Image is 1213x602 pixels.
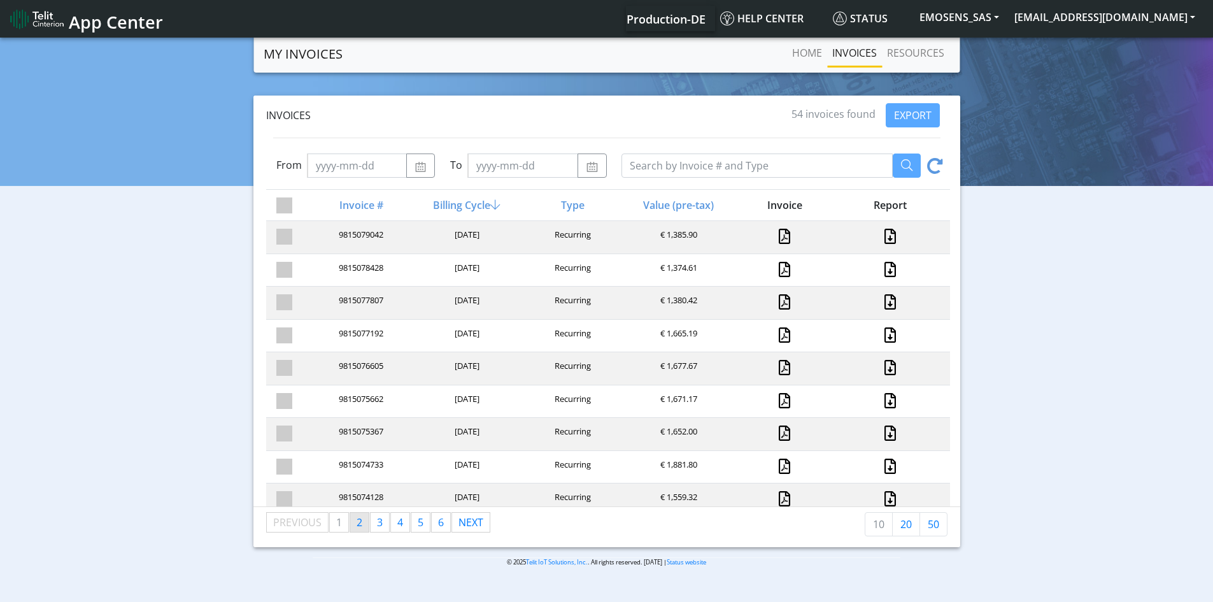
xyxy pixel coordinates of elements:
[276,157,302,173] label: From
[627,11,706,27] span: Production-DE
[621,154,893,178] input: Search by Invoice # and Type
[720,11,734,25] img: knowledge.svg
[715,6,828,31] a: Help center
[791,107,876,121] span: 54 invoices found
[266,108,311,122] span: Invoices
[413,262,518,279] div: [DATE]
[720,11,804,25] span: Help center
[10,9,64,29] img: logo-telit-cinterion-gw-new.png
[273,515,322,529] span: Previous
[413,491,518,508] div: [DATE]
[413,327,518,345] div: [DATE]
[912,6,1007,29] button: EMOSENS_SAS
[833,11,888,25] span: Status
[526,558,588,566] a: Telit IoT Solutions, Inc.
[827,40,882,66] a: INVOICES
[413,294,518,312] div: [DATE]
[307,360,413,377] div: 9815076605
[377,515,383,529] span: 3
[519,229,625,246] div: Recurring
[336,515,342,529] span: 1
[519,262,625,279] div: Recurring
[413,459,518,476] div: [DATE]
[625,262,730,279] div: € 1,374.61
[307,393,413,410] div: 9815075662
[625,294,730,312] div: € 1,380.42
[438,515,444,529] span: 6
[519,393,625,410] div: Recurring
[69,10,163,34] span: App Center
[415,162,427,172] img: calendar.svg
[836,197,942,213] div: Report
[625,426,730,443] div: € 1,652.00
[266,512,491,533] ul: Pagination
[313,557,900,567] p: © 2025 . All rights reserved. [DATE] |
[519,327,625,345] div: Recurring
[882,40,949,66] a: RESOURCES
[413,426,518,443] div: [DATE]
[519,360,625,377] div: Recurring
[450,157,462,173] label: To
[625,327,730,345] div: € 1,665.19
[307,197,413,213] div: Invoice #
[307,459,413,476] div: 9815074733
[519,426,625,443] div: Recurring
[730,197,836,213] div: Invoice
[919,512,947,536] a: 50
[413,360,518,377] div: [DATE]
[667,558,706,566] a: Status website
[307,154,407,178] input: yyyy-mm-dd
[625,197,730,213] div: Value (pre-tax)
[892,512,920,536] a: 20
[264,41,343,67] a: MY INVOICES
[625,459,730,476] div: € 1,881.80
[519,491,625,508] div: Recurring
[519,197,625,213] div: Type
[413,393,518,410] div: [DATE]
[625,360,730,377] div: € 1,677.67
[833,11,847,25] img: status.svg
[519,459,625,476] div: Recurring
[467,154,578,178] input: yyyy-mm-dd
[307,327,413,345] div: 9815077192
[625,229,730,246] div: € 1,385.90
[787,40,827,66] a: Home
[625,393,730,410] div: € 1,671.17
[307,294,413,312] div: 9815077807
[10,5,161,32] a: App Center
[418,515,423,529] span: 5
[307,426,413,443] div: 9815075367
[1007,6,1203,29] button: [EMAIL_ADDRESS][DOMAIN_NAME]
[452,513,490,532] a: Next page
[886,103,940,127] button: EXPORT
[519,294,625,312] div: Recurring
[828,6,912,31] a: Status
[413,229,518,246] div: [DATE]
[626,6,705,31] a: Your current platform instance
[397,515,403,529] span: 4
[307,229,413,246] div: 9815079042
[586,162,598,172] img: calendar.svg
[413,197,518,213] div: Billing Cycle
[307,262,413,279] div: 9815078428
[357,515,362,529] span: 2
[307,491,413,508] div: 9815074128
[625,491,730,508] div: € 1,559.32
